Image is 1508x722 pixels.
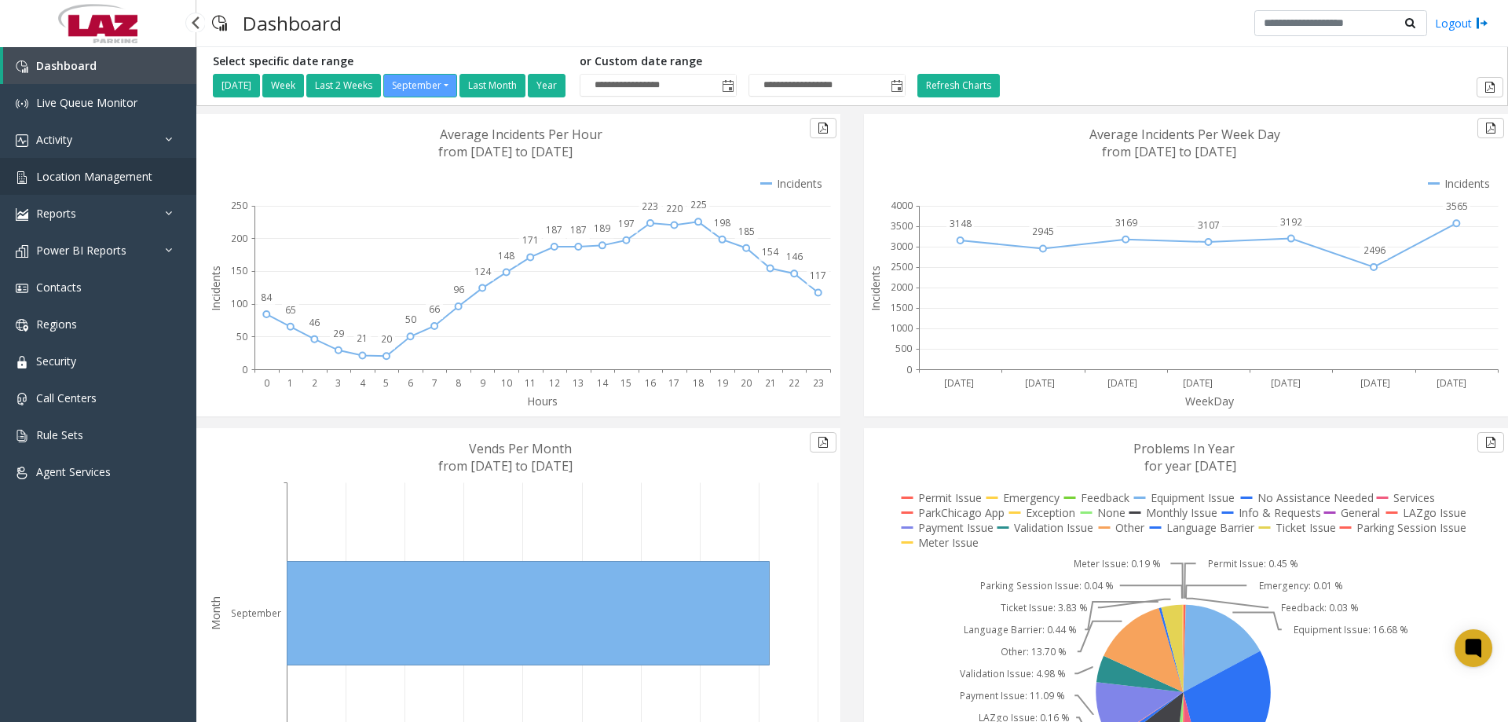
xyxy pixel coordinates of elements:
text: 4 [360,376,366,390]
text: 225 [690,198,707,211]
img: pageIcon [212,4,227,42]
img: logout [1476,15,1488,31]
text: WeekDay [1185,394,1235,409]
text: 12 [549,376,560,390]
text: 2496 [1363,244,1385,257]
h5: Select specific date range [213,55,568,68]
span: Agent Services [36,464,111,479]
text: 7 [432,376,437,390]
a: Dashboard [3,47,196,84]
button: Refresh Charts [917,74,1000,97]
text: 29 [333,327,344,340]
text: 16 [645,376,656,390]
span: Rule Sets [36,427,83,442]
text: 4000 [891,199,913,212]
text: 0 [906,363,912,376]
text: 3565 [1446,200,1468,213]
text: Equipment Issue: 16.68 % [1294,623,1408,636]
img: 'icon' [16,97,28,110]
text: 2000 [891,280,913,294]
text: [DATE] [1107,376,1137,390]
text: 23 [813,376,824,390]
img: 'icon' [16,393,28,405]
a: Logout [1435,15,1488,31]
text: 2500 [891,260,913,273]
text: 3192 [1280,215,1302,229]
text: 220 [666,202,683,215]
text: Language Barrier: 0.44 % [964,623,1077,636]
text: [DATE] [1183,376,1213,390]
button: Export to pdf [1477,77,1503,97]
button: Week [262,74,304,97]
text: 3169 [1115,216,1137,229]
text: 500 [895,342,912,355]
img: 'icon' [16,430,28,442]
text: from [DATE] to [DATE] [438,457,573,475]
img: 'icon' [16,282,28,295]
text: 3500 [891,219,913,233]
text: Ticket Issue: 3.83 % [1001,601,1088,614]
text: 0 [264,376,269,390]
button: Export to pdf [1477,432,1504,453]
text: 21 [765,376,776,390]
button: Export to pdf [1477,118,1504,138]
text: 96 [453,283,464,296]
img: 'icon' [16,319,28,332]
span: Dashboard [36,58,97,73]
text: 187 [546,223,562,236]
text: 189 [594,222,610,235]
text: 3000 [891,240,913,253]
text: 5 [383,376,389,390]
text: [DATE] [1437,376,1466,390]
text: 148 [498,249,514,262]
span: Toggle popup [888,75,905,97]
text: Parking Session Issue: 0.04 % [980,579,1114,592]
button: Export to pdf [810,118,836,138]
button: Export to pdf [810,432,836,453]
text: 124 [474,265,492,278]
text: 187 [570,223,587,236]
span: Security [36,354,76,368]
text: 18 [693,376,704,390]
button: [DATE] [213,74,260,97]
text: 14 [597,376,609,390]
text: for year [DATE] [1144,457,1236,475]
button: Year [528,74,565,97]
text: Problems In Year [1133,440,1235,457]
text: 20 [741,376,752,390]
text: [DATE] [1360,376,1390,390]
text: 1 [287,376,293,390]
button: September [383,74,457,97]
text: 198 [714,216,730,229]
text: 117 [810,269,826,282]
text: 100 [231,297,247,310]
text: 84 [261,291,273,304]
text: 250 [231,199,247,212]
span: Live Queue Monitor [36,95,137,110]
text: 171 [522,233,539,247]
button: Last Month [459,74,525,97]
span: Location Management [36,169,152,184]
span: Contacts [36,280,82,295]
text: 13 [573,376,584,390]
text: Average Incidents Per Hour [440,126,602,143]
text: 1500 [891,301,913,314]
text: 8 [456,376,461,390]
text: Feedback: 0.03 % [1281,601,1359,614]
text: 3 [335,376,341,390]
text: 2945 [1032,225,1054,238]
text: from [DATE] to [DATE] [1102,143,1236,160]
text: 22 [789,376,800,390]
text: [DATE] [1025,376,1055,390]
text: Month [208,596,223,630]
text: [DATE] [1271,376,1301,390]
text: 65 [285,303,296,317]
span: Regions [36,317,77,332]
text: 146 [786,250,803,263]
text: 11 [525,376,536,390]
text: 154 [762,245,779,258]
text: 46 [309,316,320,329]
text: 66 [429,302,440,316]
h5: or Custom date range [580,55,906,68]
h3: Dashboard [235,4,350,42]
